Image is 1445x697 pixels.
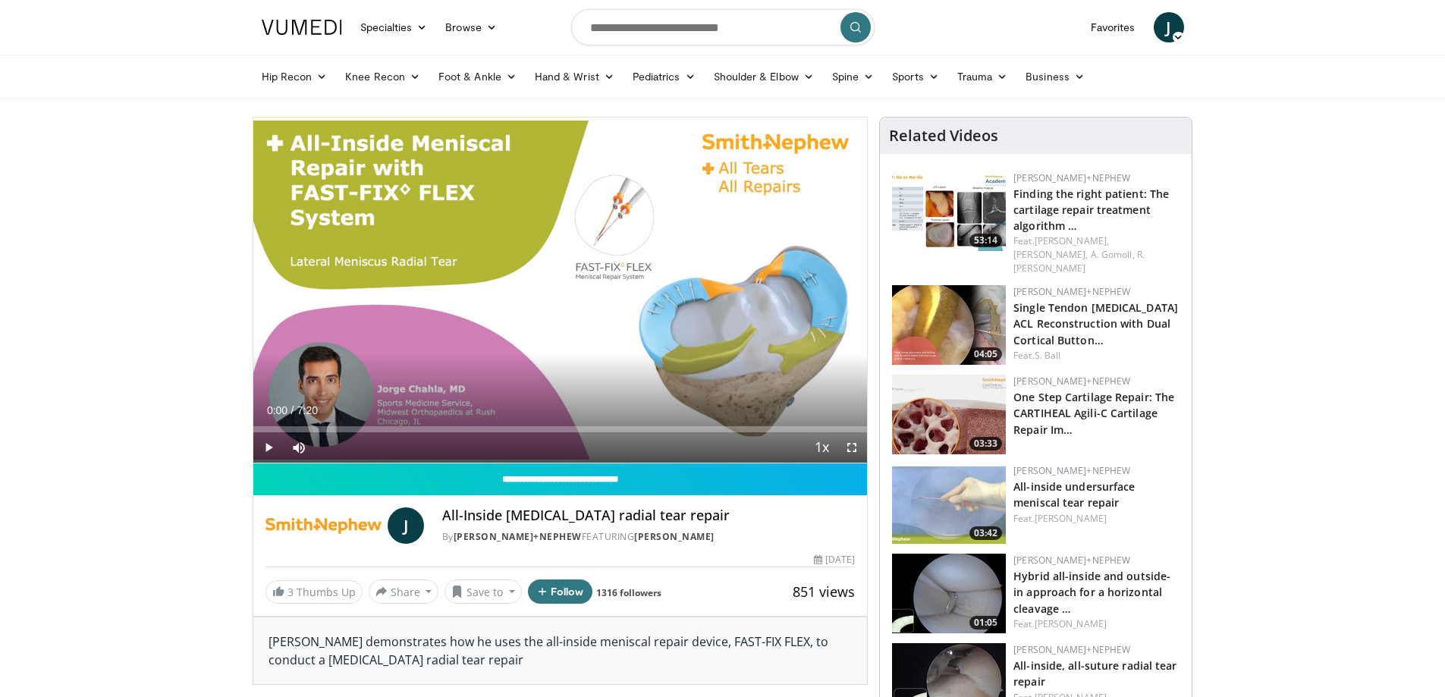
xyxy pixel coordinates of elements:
[1013,234,1180,275] div: Feat.
[823,61,883,92] a: Spine
[284,432,314,463] button: Mute
[253,432,284,463] button: Play
[336,61,429,92] a: Knee Recon
[442,507,855,524] h4: All-Inside [MEDICAL_DATA] radial tear repair
[892,171,1006,251] img: 2894c166-06ea-43da-b75e-3312627dae3b.150x105_q85_crop-smart_upscale.jpg
[444,579,522,604] button: Save to
[705,61,823,92] a: Shoulder & Elbow
[969,347,1002,361] span: 04:05
[1013,390,1174,436] a: One Step Cartilage Repair: The CARTIHEAL Agili-C Cartilage Repair Im…
[265,507,382,544] img: Smith+Nephew
[806,432,837,463] button: Playback Rate
[892,464,1006,544] img: 02c34c8e-0ce7-40b9-85e3-cdd59c0970f9.150x105_q85_crop-smart_upscale.jpg
[253,617,868,684] div: [PERSON_NAME] demonstrates how he uses the all-inside meniscal repair device, FAST-FIX FLEX, to c...
[1082,12,1145,42] a: Favorites
[287,585,294,599] span: 3
[1154,12,1184,42] a: J
[1013,187,1169,233] a: Finding the right patient: The cartilage repair treatment algorithm …
[1035,617,1107,630] a: [PERSON_NAME]
[297,404,318,416] span: 7:20
[571,9,875,46] input: Search topics, interventions
[253,61,337,92] a: Hip Recon
[1013,349,1180,363] div: Feat.
[291,404,294,416] span: /
[265,580,363,604] a: 3 Thumbs Up
[1091,248,1135,261] a: A. Gomoll,
[837,432,867,463] button: Fullscreen
[1013,285,1130,298] a: [PERSON_NAME]+Nephew
[892,285,1006,365] a: 04:05
[1013,300,1178,347] a: Single Tendon [MEDICAL_DATA] ACL Reconstruction with Dual Cortical Button…
[892,375,1006,454] img: 781f413f-8da4-4df1-9ef9-bed9c2d6503b.150x105_q85_crop-smart_upscale.jpg
[369,579,439,604] button: Share
[1013,171,1130,184] a: [PERSON_NAME]+Nephew
[1013,248,1088,261] a: [PERSON_NAME],
[1035,512,1107,525] a: [PERSON_NAME]
[892,375,1006,454] a: 03:33
[634,530,715,543] a: [PERSON_NAME]
[969,616,1002,629] span: 01:05
[969,526,1002,540] span: 03:42
[1013,248,1145,275] a: R. [PERSON_NAME]
[596,586,661,599] a: 1316 followers
[351,12,437,42] a: Specialties
[253,426,868,432] div: Progress Bar
[1013,554,1130,567] a: [PERSON_NAME]+Nephew
[793,582,855,601] span: 851 views
[889,127,998,145] h4: Related Videos
[892,554,1006,633] img: 364c13b8-bf65-400b-a941-5a4a9c158216.150x105_q85_crop-smart_upscale.jpg
[1013,643,1130,656] a: [PERSON_NAME]+Nephew
[892,285,1006,365] img: 47fc3831-2644-4472-a478-590317fb5c48.150x105_q85_crop-smart_upscale.jpg
[969,437,1002,451] span: 03:33
[1035,234,1109,247] a: [PERSON_NAME],
[892,171,1006,251] a: 53:14
[528,579,593,604] button: Follow
[814,553,855,567] div: [DATE]
[1013,658,1176,689] a: All-inside, all-suture radial tear repair
[253,118,868,463] video-js: Video Player
[1013,617,1180,631] div: Feat.
[948,61,1017,92] a: Trauma
[436,12,506,42] a: Browse
[1013,375,1130,388] a: [PERSON_NAME]+Nephew
[267,404,287,416] span: 0:00
[1016,61,1094,92] a: Business
[429,61,526,92] a: Foot & Ankle
[1013,464,1130,477] a: [PERSON_NAME]+Nephew
[388,507,424,544] a: J
[969,234,1002,247] span: 53:14
[883,61,948,92] a: Sports
[454,530,582,543] a: [PERSON_NAME]+Nephew
[892,464,1006,544] a: 03:42
[1035,349,1061,362] a: S. Ball
[526,61,624,92] a: Hand & Wrist
[892,554,1006,633] a: 01:05
[624,61,705,92] a: Pediatrics
[262,20,342,35] img: VuMedi Logo
[442,530,855,544] div: By FEATURING
[1013,512,1180,526] div: Feat.
[1013,479,1135,510] a: All-inside undersurface meniscal tear repair
[1013,569,1170,615] a: Hybrid all-inside and outside-in approach for a horizontal cleavage …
